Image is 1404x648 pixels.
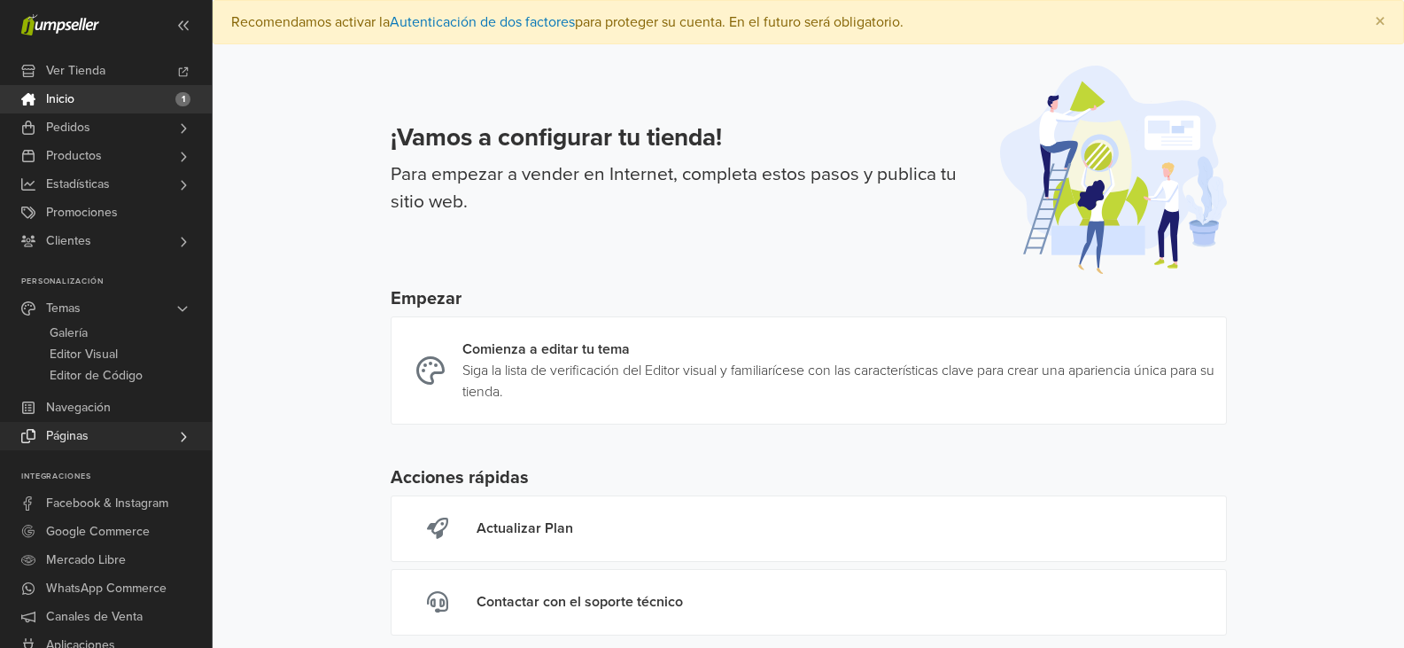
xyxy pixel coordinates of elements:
[391,496,1227,562] a: Actualizar Plan
[46,294,81,323] span: Temas
[46,574,167,603] span: WhatsApp Commerce
[1357,1,1403,43] button: Close
[46,603,143,631] span: Canales de Venta
[391,160,979,216] p: Para empezar a vender en Internet, completa estos pasos y publica tu sitio web.
[21,277,212,287] p: Personalización
[46,113,90,142] span: Pedidos
[1375,9,1385,35] span: ×
[21,472,212,482] p: Integraciones
[1000,66,1227,274] img: onboarding-illustration-afe561586f57c9d3ab25.svg
[391,288,1227,309] h5: Empezar
[391,569,1227,636] a: Contactar con el soporte técnico
[391,123,979,153] h3: ¡Vamos a configurar tu tienda!
[46,394,111,422] span: Navegación
[46,57,105,85] span: Ver Tienda
[50,365,143,386] span: Editor de Código
[50,323,88,344] span: Galería
[46,227,91,255] span: Clientes
[46,170,110,199] span: Estadísticas
[477,518,573,540] div: Actualizar Plan
[175,92,190,106] span: 1
[390,13,575,31] a: Autenticación de dos factores
[46,85,74,113] span: Inicio
[46,422,89,450] span: Páginas
[46,142,102,170] span: Productos
[46,199,118,227] span: Promociones
[46,518,150,546] span: Google Commerce
[391,467,1227,488] h5: Acciones rápidas
[46,489,168,518] span: Facebook & Instagram
[477,591,683,613] div: Contactar con el soporte técnico
[46,546,126,574] span: Mercado Libre
[50,344,118,365] span: Editor Visual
